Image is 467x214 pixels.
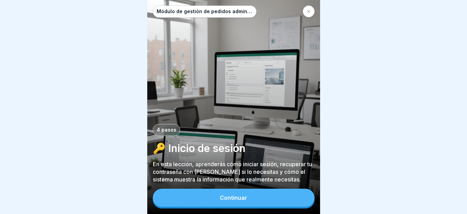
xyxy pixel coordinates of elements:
button: Continuar [153,189,315,207]
font: Módulo de gestión de pedidos administrador [157,8,267,14]
font: 🔑 Inicio de sesión [153,142,245,154]
font: En esta lección, aprenderás cómo iniciar sesión, recuperar tu contraseña con [PERSON_NAME] si lo ... [153,161,312,183]
font: 4 pasos [157,127,176,133]
font: Continuar [220,194,247,201]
